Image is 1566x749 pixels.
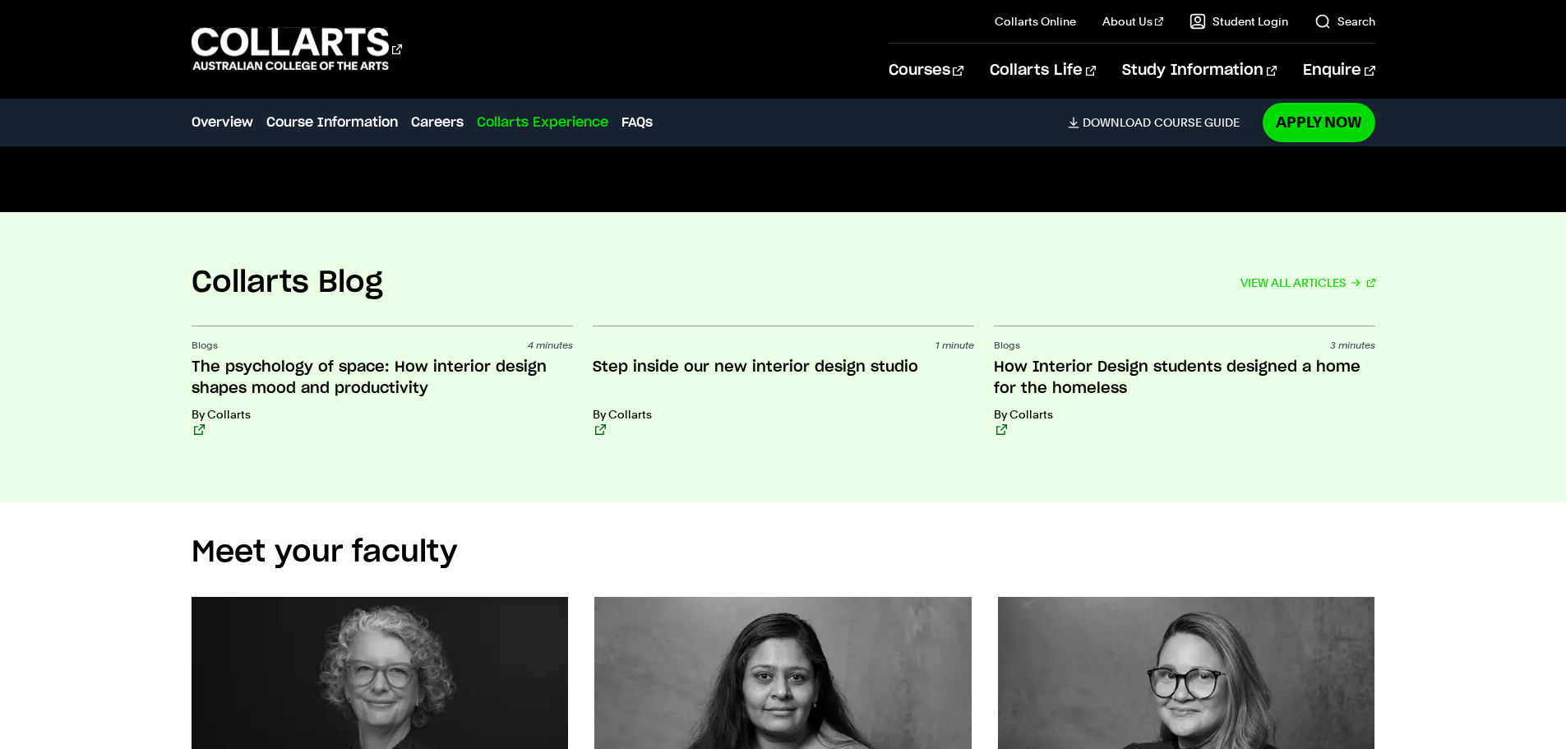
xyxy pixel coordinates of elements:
span: Blogs [994,340,1020,350]
a: Student Login [1190,13,1288,30]
span: 4 minutes [528,340,573,350]
a: Blogs 3 minutes How Interior Design students designed a home for the homeless By Collarts [994,327,1375,436]
a: Apply Now [1263,103,1375,141]
a: Overview [192,113,253,132]
h3: The psychology of space: How interior design shapes mood and productivity [192,357,573,400]
a: Course Information [266,113,398,132]
div: Go to homepage [192,25,402,72]
span: Download [1083,115,1151,130]
a: About Us [1102,13,1163,30]
span: Blogs [192,340,218,350]
a: Collarts Online [995,13,1076,30]
a: Enquire [1303,44,1374,98]
p: By Collarts [192,406,573,423]
a: FAQs [621,113,653,132]
p: By Collarts [593,406,974,423]
a: Blogs 4 minutes The psychology of space: How interior design shapes mood and productivity By Coll... [192,327,573,436]
h2: Collarts Blog [192,265,383,301]
p: By Collarts [994,406,1375,423]
a: DownloadCourse Guide [1068,115,1253,130]
a: 1 minute Step inside our new interior design studio By Collarts [593,327,974,436]
a: Study Information [1122,44,1277,98]
h3: How Interior Design students designed a home for the homeless [994,357,1375,400]
a: Courses [889,44,963,98]
h2: Meet your faculty [192,534,1375,571]
a: VIEW ALL ARTICLES [1240,271,1375,294]
a: Careers [411,113,464,132]
h3: Step inside our new interior design studio [593,357,974,400]
a: Collarts Life [990,44,1096,98]
a: Search [1314,13,1375,30]
a: Collarts Experience [477,113,608,132]
span: 3 minutes [1330,340,1375,350]
span: 1 minute [935,340,974,350]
